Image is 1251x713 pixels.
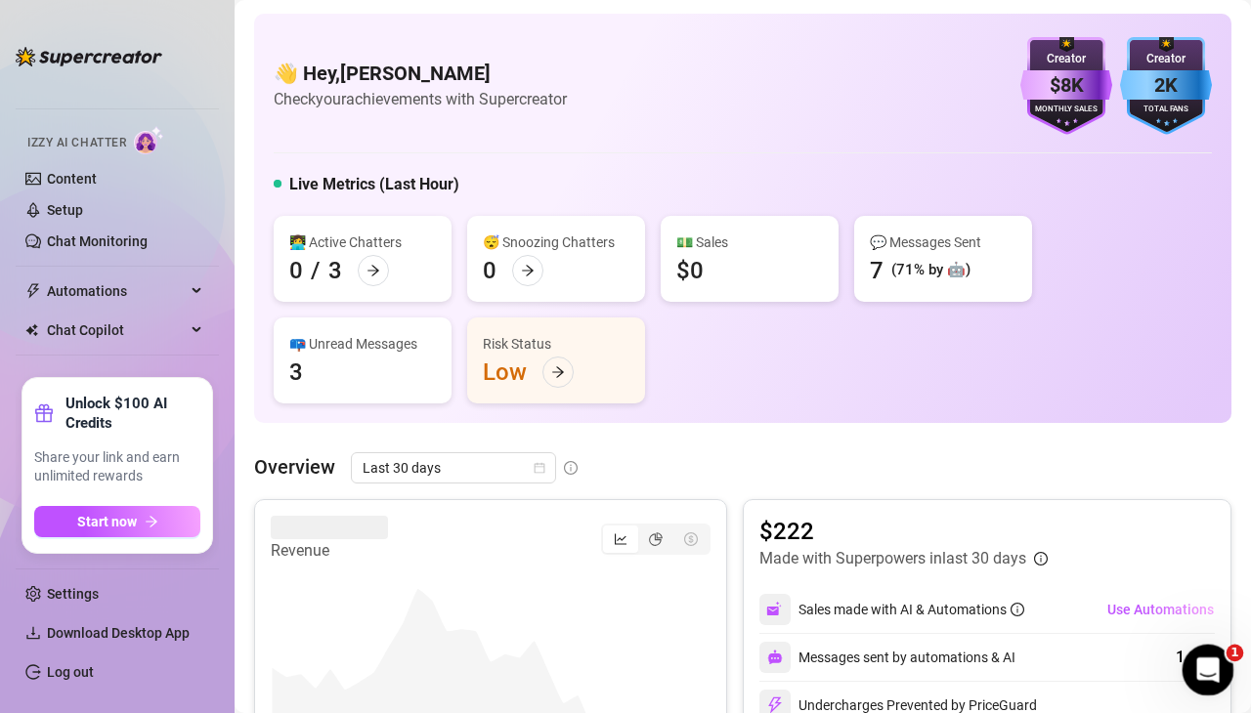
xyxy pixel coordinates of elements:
[534,462,545,474] span: calendar
[328,255,342,286] div: 3
[1034,552,1048,566] span: info-circle
[551,365,565,379] span: arrow-right
[601,524,711,555] div: segmented control
[1183,645,1234,696] iframe: Intercom live chat
[649,532,663,546] span: pie-chart
[1120,104,1212,116] div: Total Fans
[1120,50,1212,68] div: Creator
[47,664,94,680] a: Log out
[27,134,126,152] span: Izzy AI Chatter
[25,283,41,299] span: thunderbolt
[16,47,162,66] img: logo-BBDzfeDw.svg
[145,515,158,528] span: arrow-right
[289,333,436,355] div: 📪 Unread Messages
[25,625,41,641] span: download
[289,356,303,388] div: 3
[65,394,200,433] strong: Unlock $100 AI Credits
[25,323,38,337] img: Chat Copilot
[614,532,627,546] span: line-chart
[47,202,83,218] a: Setup
[254,452,335,482] article: Overview
[77,514,137,529] span: Start now
[47,625,190,641] span: Download Desktop App
[1020,37,1112,135] img: purple-badge-B9DA21FR.svg
[1106,594,1215,625] button: Use Automations
[676,255,704,286] div: $0
[47,275,186,307] span: Automations
[1107,602,1214,617] span: Use Automations
[1176,646,1215,669] div: 1,132
[891,259,971,282] div: (71% by 🤖)
[798,599,1024,620] div: Sales made with AI & Automations
[684,532,698,546] span: dollar-circle
[271,539,388,563] article: Revenue
[47,315,186,346] span: Chat Copilot
[363,453,544,482] span: Last 30 days
[274,87,567,111] article: Check your achievements with Supercreator
[34,403,54,423] span: gift
[483,255,496,286] div: 0
[134,126,164,154] img: AI Chatter
[47,171,97,187] a: Content
[34,448,200,486] span: Share your link and earn unlimited rewards
[759,516,1048,547] article: $222
[47,233,148,249] a: Chat Monitoring
[767,650,783,665] img: svg%3e
[274,60,567,87] h4: 👋 Hey, [PERSON_NAME]
[289,231,436,253] div: 👩‍💻 Active Chatters
[289,173,459,196] h5: Live Metrics (Last Hour)
[34,506,200,537] button: Start nowarrow-right
[1120,70,1212,101] div: 2K
[1020,70,1112,101] div: $8K
[766,601,784,618] img: svg%3e
[1120,37,1212,135] img: blue-badge-DgoSNQY1.svg
[289,255,303,286] div: 0
[676,231,823,253] div: 💵 Sales
[870,231,1016,253] div: 💬 Messages Sent
[367,264,380,277] span: arrow-right
[521,264,535,277] span: arrow-right
[1020,104,1112,116] div: Monthly Sales
[1020,50,1112,68] div: Creator
[759,547,1026,570] article: Made with Superpowers in last 30 days
[564,461,578,475] span: info-circle
[47,586,99,602] a: Settings
[759,642,1015,673] div: Messages sent by automations & AI
[483,231,629,253] div: 😴 Snoozing Chatters
[1227,645,1244,662] span: 1
[870,255,884,286] div: 7
[483,333,629,355] div: Risk Status
[1011,603,1024,616] span: info-circle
